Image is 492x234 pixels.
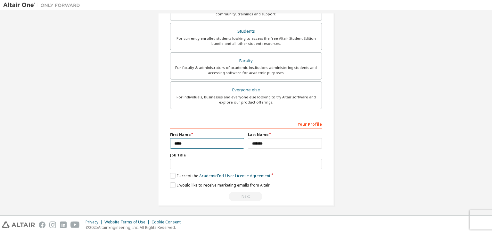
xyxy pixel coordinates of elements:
[152,220,184,225] div: Cookie Consent
[170,132,244,137] label: First Name
[174,95,318,105] div: For individuals, businesses and everyone else looking to try Altair software and explore our prod...
[86,225,184,230] p: © 2025 Altair Engineering, Inc. All Rights Reserved.
[174,86,318,95] div: Everyone else
[49,221,56,228] img: instagram.svg
[2,221,35,228] img: altair_logo.svg
[3,2,83,8] img: Altair One
[170,119,322,129] div: Your Profile
[170,153,322,158] label: Job Title
[70,221,80,228] img: youtube.svg
[174,65,318,75] div: For faculty & administrators of academic institutions administering students and accessing softwa...
[199,173,270,179] a: Academic End-User License Agreement
[86,220,104,225] div: Privacy
[174,27,318,36] div: Students
[170,192,322,201] div: Read and acccept EULA to continue
[60,221,67,228] img: linkedin.svg
[39,221,45,228] img: facebook.svg
[174,56,318,65] div: Faculty
[170,182,270,188] label: I would like to receive marketing emails from Altair
[248,132,322,137] label: Last Name
[170,173,270,179] label: I accept the
[104,220,152,225] div: Website Terms of Use
[174,36,318,46] div: For currently enrolled students looking to access the free Altair Student Edition bundle and all ...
